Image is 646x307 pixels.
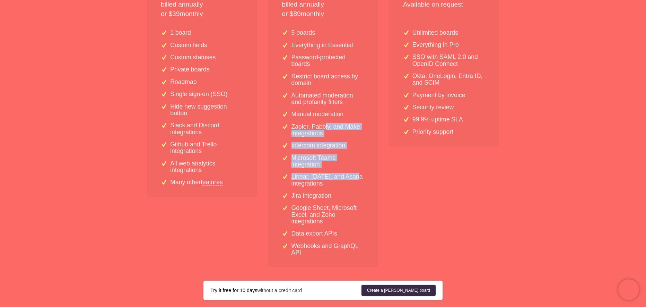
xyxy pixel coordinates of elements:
p: Single sign-on (SSO) [170,91,227,97]
p: Intercom integration [291,142,346,149]
strong: Try it free for 10 days [210,288,257,293]
p: Microsoft Teams integration [291,155,364,168]
iframe: Chatra live chat [618,279,639,300]
p: Webhooks and GraphQL API [291,243,364,256]
p: Google Sheet, Microsoft Excel, and Zoho integrations [291,205,364,225]
p: Roadmap [170,79,197,85]
p: Private boards [170,66,209,73]
p: 1 board [170,29,191,36]
div: without a credit card [210,287,361,294]
p: Hide new suggestion button [170,103,243,117]
p: Unlimited boards [412,29,458,36]
p: Priority support [412,129,453,135]
p: Manual moderation [291,111,344,118]
p: Okta, OneLogin, Entra ID, and SCIM [412,73,485,86]
p: Restrict board access by domain [291,73,364,87]
p: All web analytics integrations [170,160,243,174]
p: 5 boards [291,29,315,36]
p: Custom fields [170,42,207,49]
p: Zapier, Pabbly, and Make integrations [291,123,364,137]
p: Automated moderation and profanity filters [291,92,364,106]
p: Many other [170,179,223,186]
a: Create a [PERSON_NAME] board [361,285,436,296]
p: Payment by invoice [412,92,465,99]
p: Everything in Pro [412,42,459,48]
p: Password-protected boards [291,54,364,68]
p: SSO with SAML 2.0 and OpenID Connect [412,54,485,67]
a: features [201,179,223,185]
p: Data export APIs [291,230,337,237]
p: Everything in Essential [291,42,353,49]
p: Jira integration [291,193,331,199]
p: Linear, [DATE], and Asana integrations [291,173,364,187]
p: Security review [412,104,454,111]
p: Slack and Discord integrations [170,122,243,136]
p: Github and Trello integrations [170,141,243,155]
p: 99.9% uptime SLA [412,116,463,123]
p: Custom statuses [170,54,216,61]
